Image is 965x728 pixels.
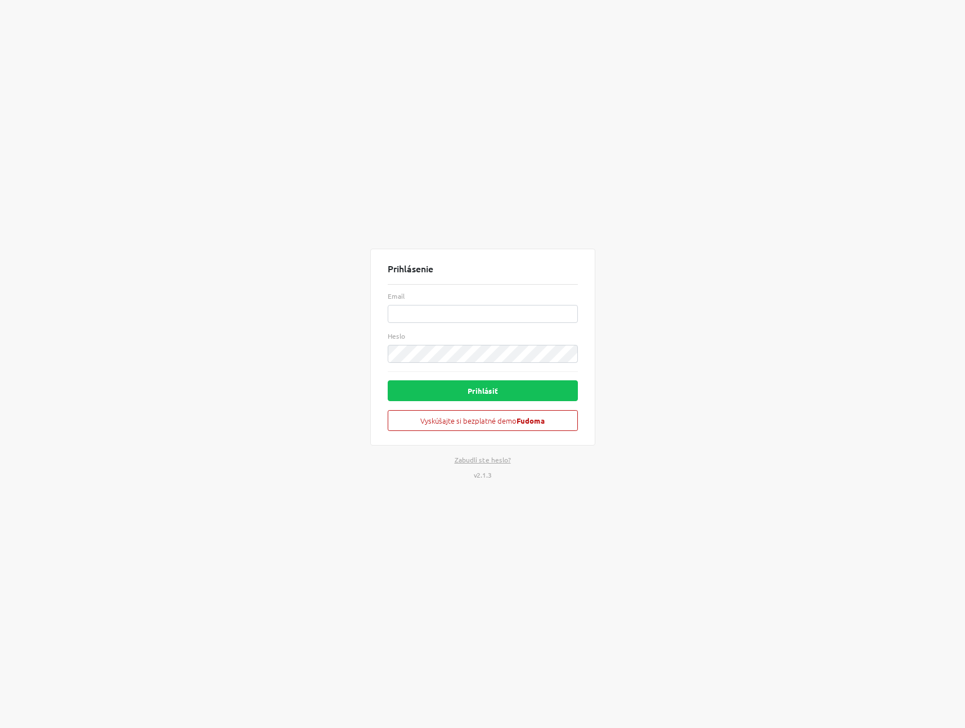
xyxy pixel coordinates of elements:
strong: Fudoma [517,416,545,425]
img: npw-badge-icon.svg [563,310,572,319]
a: Vyskúšajte si bezplatné demoFudoma [388,408,578,420]
button: Prihlásiť [388,380,578,401]
button: Vyskúšajte si bezplatné demoFudoma [388,410,578,431]
div: v2.1.3 [370,470,595,480]
label: Email [388,292,578,300]
label: Heslo [388,332,578,340]
img: npw-badge-icon.svg [563,350,572,359]
a: Zabudli ste heslo? [455,455,511,465]
div: Prihlásenie [388,263,578,285]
